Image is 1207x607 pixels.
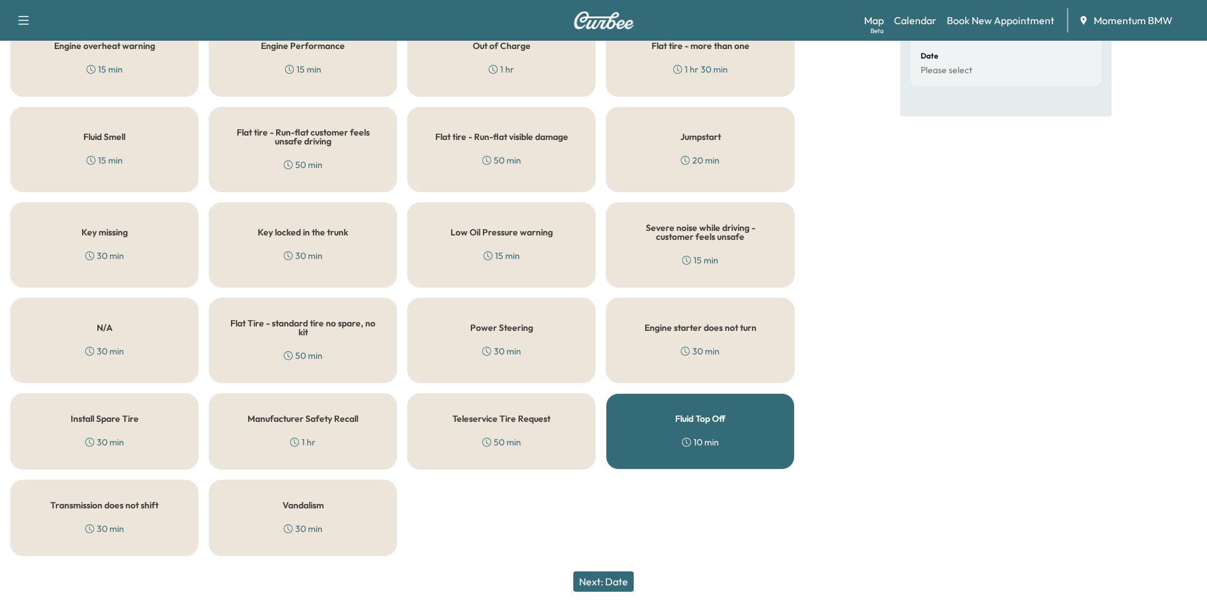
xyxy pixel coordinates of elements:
[284,522,323,535] div: 30 min
[921,65,972,76] p: Please select
[627,223,773,241] h5: Severe noise while driving - customer feels unsafe
[894,13,937,28] a: Calendar
[54,41,155,50] h5: Engine overheat warning
[573,11,634,29] img: Curbee Logo
[1094,13,1173,28] span: Momentum BMW
[470,323,533,332] h5: Power Steering
[482,154,521,167] div: 50 min
[682,436,719,449] div: 10 min
[284,249,323,262] div: 30 min
[85,436,124,449] div: 30 min
[285,63,321,76] div: 15 min
[489,63,514,76] div: 1 hr
[681,345,720,358] div: 30 min
[482,345,521,358] div: 30 min
[248,414,358,423] h5: Manufacturer Safety Recall
[484,249,520,262] div: 15 min
[230,319,376,337] h5: Flat Tire - standard tire no spare, no kit
[680,132,721,141] h5: Jumpstart
[450,228,553,237] h5: Low Oil Pressure warning
[284,349,323,362] div: 50 min
[870,26,884,36] div: Beta
[97,323,113,332] h5: N/A
[258,228,348,237] h5: Key locked in the trunk
[681,154,720,167] div: 20 min
[81,228,128,237] h5: Key missing
[87,63,123,76] div: 15 min
[673,63,728,76] div: 1 hr 30 min
[50,501,158,510] h5: Transmission does not shift
[652,41,750,50] h5: Flat tire - more than one
[284,158,323,171] div: 50 min
[864,13,884,28] a: MapBeta
[947,13,1054,28] a: Book New Appointment
[645,323,757,332] h5: Engine starter does not turn
[290,436,316,449] div: 1 hr
[85,522,124,535] div: 30 min
[83,132,125,141] h5: Fluid Smell
[435,132,568,141] h5: Flat tire - Run-flat visible damage
[675,414,725,423] h5: Fluid Top Off
[473,41,531,50] h5: Out of Charge
[482,436,521,449] div: 50 min
[452,414,550,423] h5: Teleservice Tire Request
[87,154,123,167] div: 15 min
[85,345,124,358] div: 30 min
[921,52,938,60] h6: Date
[261,41,345,50] h5: Engine Performance
[85,249,124,262] div: 30 min
[71,414,139,423] h5: Install Spare Tire
[283,501,324,510] h5: Vandalism
[682,254,718,267] div: 15 min
[573,571,634,592] button: Next: Date
[230,128,376,146] h5: Flat tire - Run-flat customer feels unsafe driving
